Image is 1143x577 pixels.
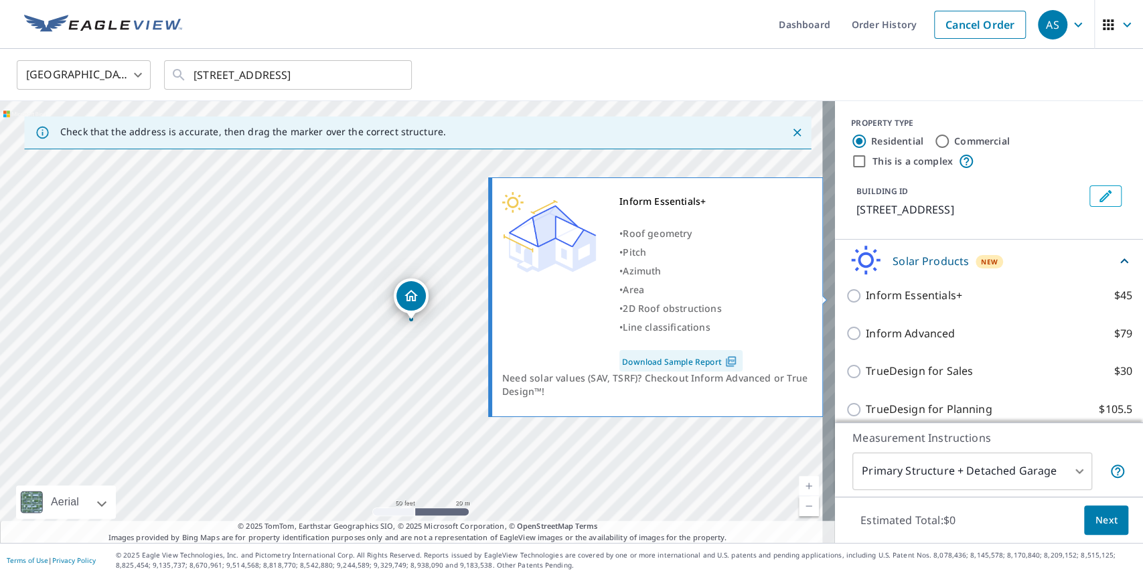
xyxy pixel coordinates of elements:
[619,280,743,299] div: •
[623,283,644,296] span: Area
[194,56,384,94] input: Search by address or latitude-longitude
[619,243,743,262] div: •
[623,302,721,315] span: 2D Roof obstructions
[24,15,182,35] img: EV Logo
[623,264,661,277] span: Azimuth
[47,485,83,519] div: Aerial
[850,505,966,535] p: Estimated Total: $0
[116,550,1136,570] p: © 2025 Eagle View Technologies, Inc. and Pictometry International Corp. All Rights Reserved. Repo...
[7,556,48,565] a: Terms of Use
[852,452,1092,490] div: Primary Structure + Detached Garage
[846,245,1132,276] div: Solar ProductsNew
[799,496,819,516] a: Current Level 19, Zoom Out
[502,372,812,398] div: Need solar values (SAV, TSRF)? Checkout Inform Advanced or True Design™!
[52,556,96,565] a: Privacy Policy
[866,325,955,342] p: Inform Advanced
[619,262,743,280] div: •
[619,318,743,337] div: •
[799,476,819,496] a: Current Level 19, Zoom In
[954,135,1010,148] label: Commercial
[619,192,743,211] div: Inform Essentials+
[619,299,743,318] div: •
[1095,512,1118,529] span: Next
[1110,463,1126,479] span: Your report will include the primary structure and a detached garage if one exists.
[851,117,1127,129] div: PROPERTY TYPE
[1114,325,1132,342] p: $79
[1099,401,1132,418] p: $105.5
[394,278,429,320] div: Dropped pin, building 1, Residential property, 2833 Wigtown Rd Los Angeles, CA 90064
[16,485,116,519] div: Aerial
[619,350,743,372] a: Download Sample Report
[871,135,923,148] label: Residential
[866,363,973,380] p: TrueDesign for Sales
[1114,287,1132,304] p: $45
[623,321,710,333] span: Line classifications
[1038,10,1067,39] div: AS
[517,521,573,531] a: OpenStreetMap
[866,287,962,304] p: Inform Essentials+
[788,124,806,141] button: Close
[981,256,998,267] span: New
[238,521,597,532] span: © 2025 TomTom, Earthstar Geographics SIO, © 2025 Microsoft Corporation, ©
[623,227,692,240] span: Roof geometry
[856,201,1084,218] p: [STREET_ADDRESS]
[866,401,992,418] p: TrueDesign for Planning
[856,185,908,197] p: BUILDING ID
[623,246,646,258] span: Pitch
[502,192,596,272] img: Premium
[722,355,740,367] img: Pdf Icon
[872,155,953,168] label: This is a complex
[7,556,96,564] p: |
[575,521,597,531] a: Terms
[893,253,969,269] p: Solar Products
[17,56,151,94] div: [GEOGRAPHIC_DATA]
[1114,363,1132,380] p: $30
[619,224,743,243] div: •
[1089,185,1122,207] button: Edit building 1
[1084,505,1128,535] button: Next
[934,11,1026,39] a: Cancel Order
[60,126,446,138] p: Check that the address is accurate, then drag the marker over the correct structure.
[852,430,1126,446] p: Measurement Instructions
